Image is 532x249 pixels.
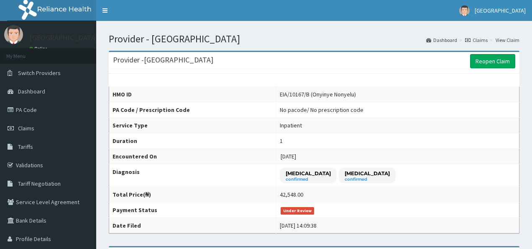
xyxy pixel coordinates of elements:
h1: Provider - [GEOGRAPHIC_DATA] [109,34,519,44]
span: [GEOGRAPHIC_DATA] [475,7,526,14]
span: Tariffs [18,143,33,150]
div: Inpatient [280,121,302,130]
th: HMO ID [109,87,276,102]
span: Dashboard [18,88,45,95]
div: 42,548.00 [280,190,303,199]
th: Total Price(₦) [109,187,276,202]
th: Encountered On [109,149,276,164]
th: Date Filed [109,218,276,233]
span: Switch Providers [18,69,61,77]
h3: Provider - [GEOGRAPHIC_DATA] [113,56,213,64]
img: User Image [4,25,23,44]
a: Dashboard [426,36,457,44]
div: No pacode / No prescription code [280,106,363,114]
th: Diagnosis [109,164,276,187]
th: Service Type [109,118,276,133]
div: 1 [280,137,283,145]
div: EIA/10167/B (Onyinye Nonyelu) [280,90,356,99]
div: [DATE] 14:09:38 [280,221,317,230]
a: Online [29,46,49,52]
span: Claims [18,124,34,132]
th: PA Code / Prescription Code [109,102,276,118]
p: [GEOGRAPHIC_DATA] [29,34,98,41]
small: confirmed [345,177,390,182]
img: User Image [459,5,470,16]
span: [DATE] [281,153,296,160]
small: confirmed [286,177,331,182]
p: [MEDICAL_DATA] [286,170,331,177]
a: Claims [465,36,488,44]
th: Duration [109,133,276,149]
a: Reopen Claim [470,54,515,68]
span: Under Review [281,207,315,215]
th: Payment Status [109,202,276,218]
span: Tariff Negotiation [18,180,61,187]
p: [MEDICAL_DATA] [345,170,390,177]
a: View Claim [496,36,519,44]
